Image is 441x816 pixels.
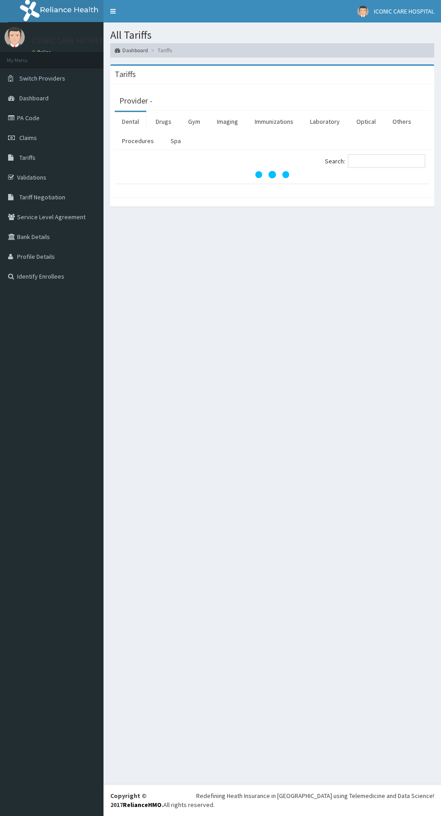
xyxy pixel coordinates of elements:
input: Search: [348,154,425,168]
a: Dental [115,112,146,131]
span: Switch Providers [19,74,65,82]
a: Drugs [148,112,179,131]
p: ICONIC CARE HOSPITAL [31,36,112,45]
a: Others [385,112,418,131]
strong: Copyright © 2017 . [110,792,163,809]
li: Tariffs [149,46,172,54]
span: Tariffs [19,153,36,162]
a: Dashboard [115,46,148,54]
img: User Image [357,6,369,17]
a: RelianceHMO [123,801,162,809]
h1: All Tariffs [110,29,434,41]
div: Redefining Heath Insurance in [GEOGRAPHIC_DATA] using Telemedicine and Data Science! [196,791,434,800]
h3: Tariffs [115,70,136,78]
footer: All rights reserved. [103,784,441,816]
label: Search: [325,154,425,168]
h3: Provider - [119,97,153,105]
a: Laboratory [303,112,347,131]
span: Dashboard [19,94,49,102]
svg: audio-loading [254,157,290,193]
a: Procedures [115,131,161,150]
a: Spa [163,131,188,150]
span: Claims [19,134,37,142]
a: Online [31,49,53,55]
a: Optical [349,112,383,131]
img: User Image [4,27,25,47]
a: Imaging [210,112,245,131]
span: Tariff Negotiation [19,193,65,201]
a: Immunizations [247,112,301,131]
span: ICONIC CARE HOSPITAL [374,7,434,15]
a: Gym [181,112,207,131]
